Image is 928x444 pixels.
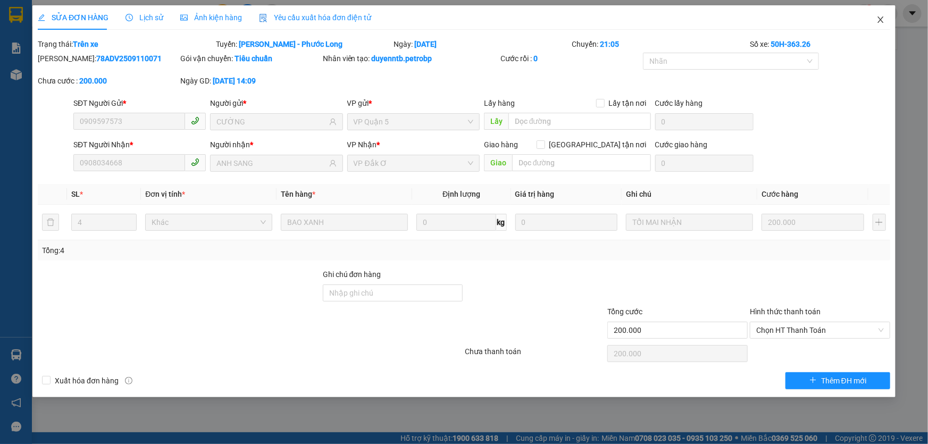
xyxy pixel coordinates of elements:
input: Dọc đường [508,113,651,130]
span: close [876,15,885,24]
span: Đơn vị tính [145,190,185,198]
div: SĐT Người Nhận [73,139,206,150]
span: plus [809,376,817,385]
button: Close [866,5,896,35]
span: Định lượng [442,190,480,198]
b: 200.000 [79,77,107,85]
span: phone [191,116,199,125]
b: duyenntb.petrobp [372,54,432,63]
div: SĐT Người Gửi [73,97,206,109]
label: Hình thức thanh toán [750,307,821,316]
b: 21:05 [600,40,619,48]
span: Lấy tận nơi [605,97,651,109]
b: 78ADV2509110071 [96,54,162,63]
th: Ghi chú [622,184,757,205]
span: VP Nhận [347,140,377,149]
span: Tổng cước [607,307,642,316]
span: SỬA ĐƠN HÀNG [38,13,108,22]
span: Ảnh kiện hàng [180,13,242,22]
div: Nhân viên tạo: [323,53,499,64]
div: Ngày GD: [180,75,321,87]
input: Cước lấy hàng [655,113,754,130]
span: edit [38,14,45,21]
div: VP gửi [347,97,480,109]
span: kg [496,214,507,231]
label: Ghi chú đơn hàng [323,270,381,279]
span: Lịch sử [126,13,163,22]
div: Gói vận chuyển: [180,53,321,64]
button: plusThêm ĐH mới [785,372,890,389]
b: [PERSON_NAME] - Phước Long [239,40,342,48]
span: [GEOGRAPHIC_DATA] tận nơi [545,139,651,150]
span: Chọn HT Thanh Toán [756,322,884,338]
label: Cước giao hàng [655,140,708,149]
b: [DATE] 14:09 [213,77,256,85]
b: Trên xe [73,40,98,48]
label: Cước lấy hàng [655,99,703,107]
div: Tổng: 4 [42,245,358,256]
button: delete [42,214,59,231]
input: Tên người gửi [216,116,327,128]
input: Ghi Chú [626,214,753,231]
input: 0 [762,214,864,231]
input: Tên người nhận [216,157,327,169]
span: VP Quận 5 [354,114,473,130]
span: Giao [484,154,512,171]
img: icon [259,14,267,22]
b: [DATE] [415,40,437,48]
div: [PERSON_NAME]: [38,53,178,64]
span: Giao hàng [484,140,518,149]
span: SL [71,190,80,198]
span: Tên hàng [281,190,315,198]
span: user [329,160,337,167]
input: Cước giao hàng [655,155,754,172]
input: Dọc đường [512,154,651,171]
div: Trạng thái: [37,38,215,50]
span: Lấy [484,113,508,130]
span: info-circle [125,377,132,384]
span: Lấy hàng [484,99,515,107]
div: Người nhận [210,139,342,150]
input: Ghi chú đơn hàng [323,284,463,301]
span: Khác [152,214,266,230]
b: 0 [533,54,538,63]
span: Giá trị hàng [515,190,555,198]
div: Chưa thanh toán [464,346,607,364]
span: Yêu cầu xuất hóa đơn điện tử [259,13,371,22]
span: VP Đắk Ơ [354,155,473,171]
span: Thêm ĐH mới [821,375,866,387]
div: Ngày: [393,38,571,50]
span: Cước hàng [762,190,798,198]
input: 0 [515,214,618,231]
div: Người gửi [210,97,342,109]
b: 50H-363.26 [771,40,810,48]
div: Tuyến: [215,38,393,50]
div: Chuyến: [571,38,749,50]
b: Tiêu chuẩn [235,54,272,63]
span: phone [191,158,199,166]
div: Số xe: [749,38,891,50]
input: VD: Bàn, Ghế [281,214,408,231]
span: Xuất hóa đơn hàng [51,375,123,387]
span: picture [180,14,188,21]
div: Cước rồi : [500,53,641,64]
div: Chưa cước : [38,75,178,87]
span: clock-circle [126,14,133,21]
button: plus [873,214,886,231]
span: user [329,118,337,125]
